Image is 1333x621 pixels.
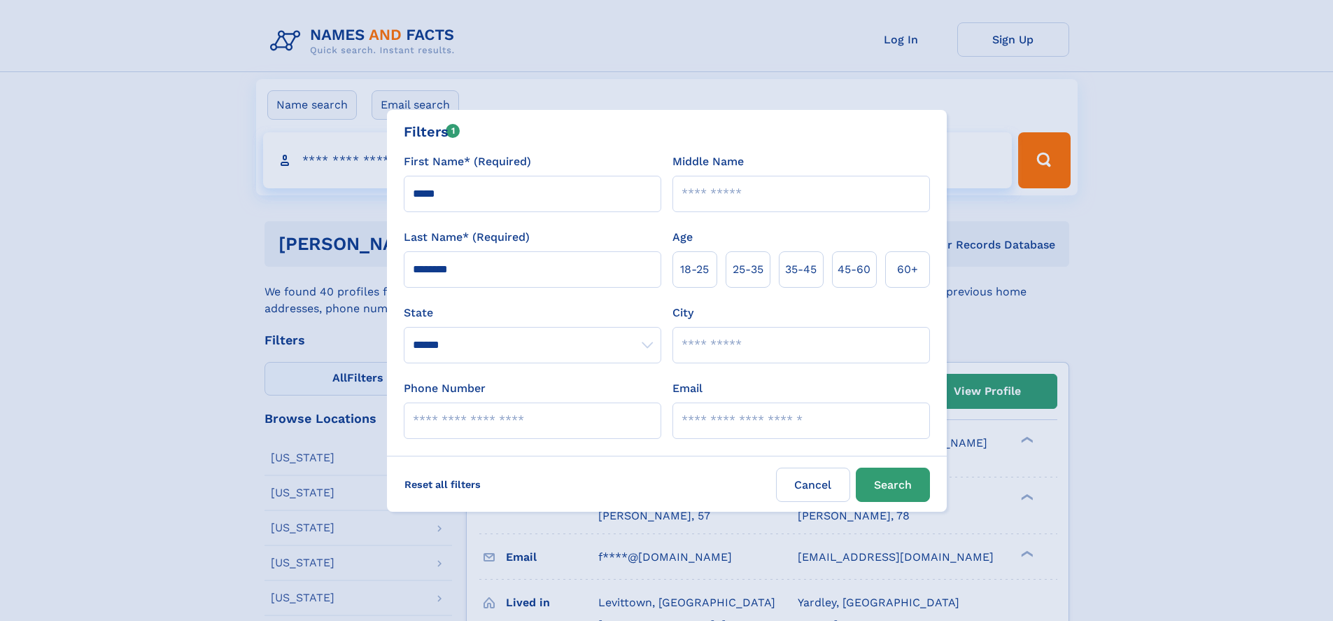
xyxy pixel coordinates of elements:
label: Email [672,380,703,397]
label: State [404,305,661,321]
span: 25‑35 [733,261,763,278]
div: Filters [404,121,460,142]
label: First Name* (Required) [404,153,531,170]
label: City [672,305,693,321]
label: Phone Number [404,380,486,397]
button: Search [856,468,930,502]
label: Cancel [776,468,850,502]
label: Reset all filters [395,468,490,501]
label: Middle Name [672,153,744,170]
span: 35‑45 [785,261,817,278]
span: 45‑60 [838,261,870,278]
span: 60+ [897,261,918,278]
label: Age [672,229,693,246]
label: Last Name* (Required) [404,229,530,246]
span: 18‑25 [680,261,709,278]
